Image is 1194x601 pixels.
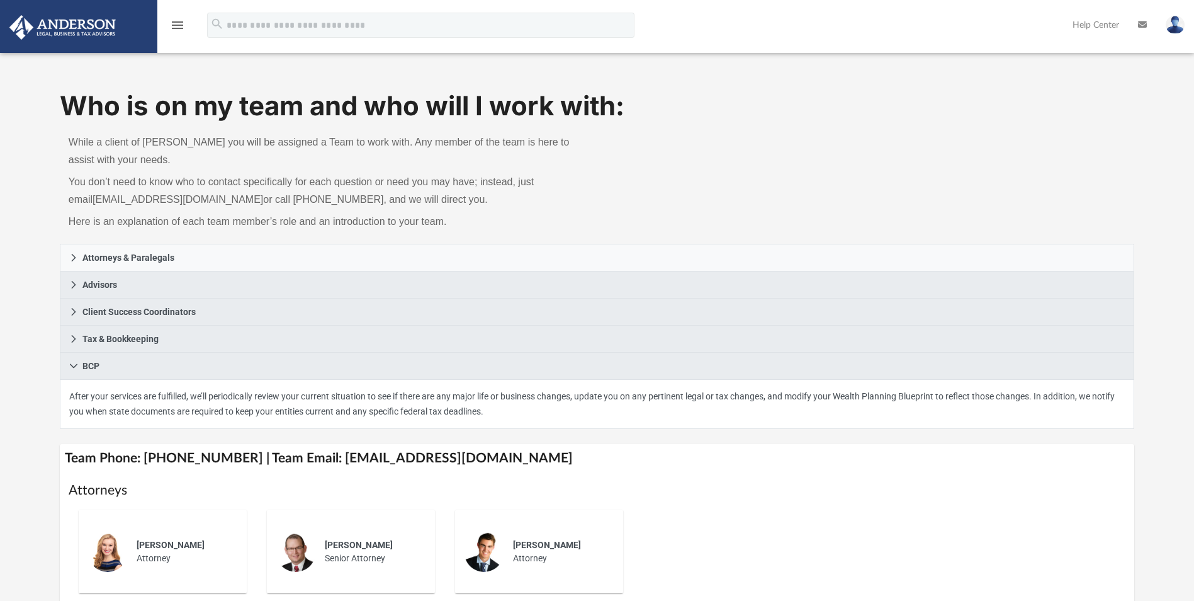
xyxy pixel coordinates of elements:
[128,530,238,574] div: Attorney
[276,532,316,572] img: thumbnail
[504,530,614,574] div: Attorney
[170,24,185,33] a: menu
[82,253,174,262] span: Attorneys & Paralegals
[316,530,426,574] div: Senior Attorney
[60,444,1134,472] h4: Team Phone: [PHONE_NUMBER] | Team Email: [EMAIL_ADDRESS][DOMAIN_NAME]
[170,18,185,33] i: menu
[69,173,589,209] p: You don’t need to know who to contact specifically for each question or need you may have; instea...
[87,532,128,572] img: thumbnail
[1166,16,1185,34] img: User Pic
[69,389,1125,420] p: After your services are fulfilled, we’ll periodically review your current situation to see if the...
[69,481,1125,500] h1: Attorneys
[464,532,504,572] img: thumbnail
[513,540,581,550] span: [PERSON_NAME]
[137,540,205,550] span: [PERSON_NAME]
[60,380,1134,429] div: BCP
[60,353,1134,380] a: BCP
[82,307,196,316] span: Client Success Coordinators
[82,280,117,289] span: Advisors
[60,272,1134,299] a: Advisors
[6,15,120,40] img: Anderson Advisors Platinum Portal
[60,88,1134,125] h1: Who is on my team and who will I work with:
[82,362,99,370] span: BCP
[69,134,589,169] p: While a client of [PERSON_NAME] you will be assigned a Team to work with. Any member of the team ...
[60,244,1134,272] a: Attorneys & Paralegals
[93,194,263,205] a: [EMAIL_ADDRESS][DOMAIN_NAME]
[69,213,589,231] p: Here is an explanation of each team member’s role and an introduction to your team.
[60,299,1134,326] a: Client Success Coordinators
[325,540,393,550] span: [PERSON_NAME]
[210,17,224,31] i: search
[60,326,1134,353] a: Tax & Bookkeeping
[82,335,159,343] span: Tax & Bookkeeping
